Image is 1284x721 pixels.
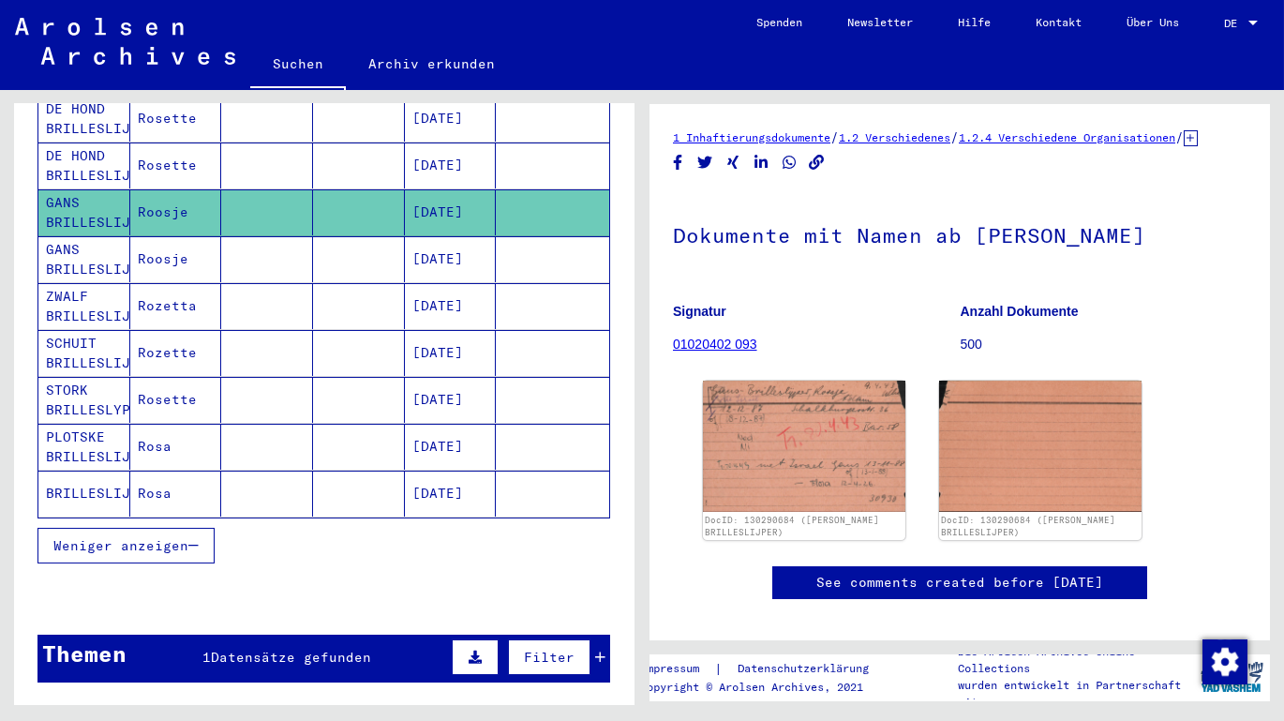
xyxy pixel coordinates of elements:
img: 001.jpg [703,381,905,512]
a: Archiv erkunden [346,41,517,86]
a: 1.2 Verschiedenes [839,130,950,144]
span: 1 [202,649,211,666]
mat-cell: [DATE] [405,283,497,329]
mat-cell: [DATE] [405,330,497,376]
p: wurden entwickelt in Partnerschaft mit [958,677,1193,711]
button: Share on WhatsApp [780,151,799,174]
a: Suchen [250,41,346,90]
img: 002.jpg [939,381,1142,512]
mat-cell: [DATE] [405,424,497,470]
img: Arolsen_neg.svg [15,18,235,65]
a: 1.2.4 Verschiedene Organisationen [959,130,1175,144]
p: Die Arolsen Archives Online-Collections [958,643,1193,677]
b: Anzahl Dokumente [961,304,1079,319]
mat-cell: BRILLESLIJPER [38,471,130,517]
mat-cell: Rosa [130,424,222,470]
mat-cell: Rosette [130,143,222,188]
mat-cell: ZWALF BRILLESLIJPER [38,283,130,329]
mat-cell: Rosette [130,96,222,142]
mat-cell: DE HOND BRILLESLIJPER [38,143,130,188]
a: 01020402 093 [673,337,757,352]
mat-cell: SCHUIT BRILLESLIJPER [38,330,130,376]
mat-cell: [DATE] [405,189,497,235]
mat-cell: Rosa [130,471,222,517]
div: | [640,659,891,679]
mat-cell: [DATE] [405,96,497,142]
mat-cell: DE HOND BRILLESLIJPER [38,96,130,142]
b: Signatur [673,304,726,319]
button: Share on Twitter [695,151,715,174]
div: Themen [42,637,127,670]
a: 1 Inhaftierungsdokumente [673,130,830,144]
mat-cell: [DATE] [405,143,497,188]
mat-cell: STORK BRILLESLYPER [38,377,130,423]
mat-cell: Rozette [130,330,222,376]
span: Filter [524,649,575,666]
span: DE [1224,17,1245,30]
mat-cell: Roosje [130,236,222,282]
button: Share on Facebook [668,151,688,174]
a: See comments created before [DATE] [816,573,1103,593]
p: 500 [961,335,1247,354]
button: Copy link [807,151,827,174]
button: Share on LinkedIn [752,151,771,174]
mat-cell: [DATE] [405,377,497,423]
a: Impressum [640,659,714,679]
a: DocID: 130290684 ([PERSON_NAME] BRILLESLIJPER) [705,515,879,538]
button: Filter [508,639,590,675]
mat-cell: Rosette [130,377,222,423]
mat-cell: GANS BRILLESLIJPER [38,189,130,235]
a: Datenschutzerklärung [723,659,891,679]
img: yv_logo.png [1197,653,1267,700]
span: Datensätze gefunden [211,649,371,666]
mat-cell: GANS BRILLESLIJPER [38,236,130,282]
span: / [1175,128,1184,145]
mat-cell: [DATE] [405,471,497,517]
mat-cell: Rozetta [130,283,222,329]
mat-cell: Roosje [130,189,222,235]
span: / [950,128,959,145]
button: Share on Xing [724,151,743,174]
p: Copyright © Arolsen Archives, 2021 [640,679,891,696]
mat-cell: [DATE] [405,236,497,282]
button: Weniger anzeigen [37,528,215,563]
div: Zustimmung ändern [1202,638,1247,683]
h1: Dokumente mit Namen ab [PERSON_NAME] [673,192,1247,275]
a: DocID: 130290684 ([PERSON_NAME] BRILLESLIJPER) [941,515,1115,538]
mat-cell: PLOTSKE BRILLESLIJPER [38,424,130,470]
span: Weniger anzeigen [53,537,188,554]
img: Zustimmung ändern [1202,639,1247,684]
span: / [830,128,839,145]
